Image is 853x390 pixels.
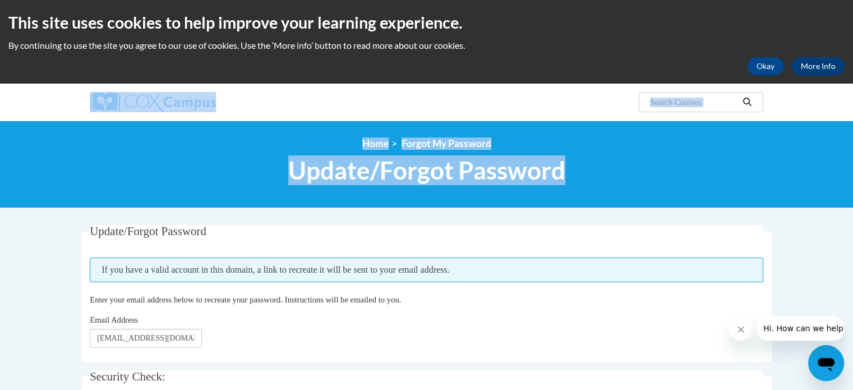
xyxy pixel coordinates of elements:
[362,137,389,149] a: Home
[730,318,752,341] iframe: Close message
[7,8,91,17] span: Hi. How can we help?
[8,39,845,52] p: By continuing to use the site you agree to our use of cookies. Use the ‘More info’ button to read...
[90,295,401,304] span: Enter your email address below to recreate your password. Instructions will be emailed to you.
[808,345,844,381] iframe: Button to launch messaging window
[90,258,763,282] span: If you have a valid account in this domain, a link to recreate it will be sent to your email addr...
[792,57,845,75] a: More Info
[739,95,755,109] button: Search
[8,11,845,34] h2: This site uses cookies to help improve your learning experience.
[402,137,491,149] span: Forgot My Password
[90,315,138,324] span: Email Address
[90,224,206,238] span: Update/Forgot Password
[90,370,165,383] span: Security Check:
[649,95,739,109] input: Search Courses
[90,92,303,112] a: Cox Campus
[757,316,844,341] iframe: Message from company
[90,92,216,112] img: Cox Campus
[288,155,565,185] span: Update/Forgot Password
[748,57,783,75] button: Okay
[90,329,202,348] input: Email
